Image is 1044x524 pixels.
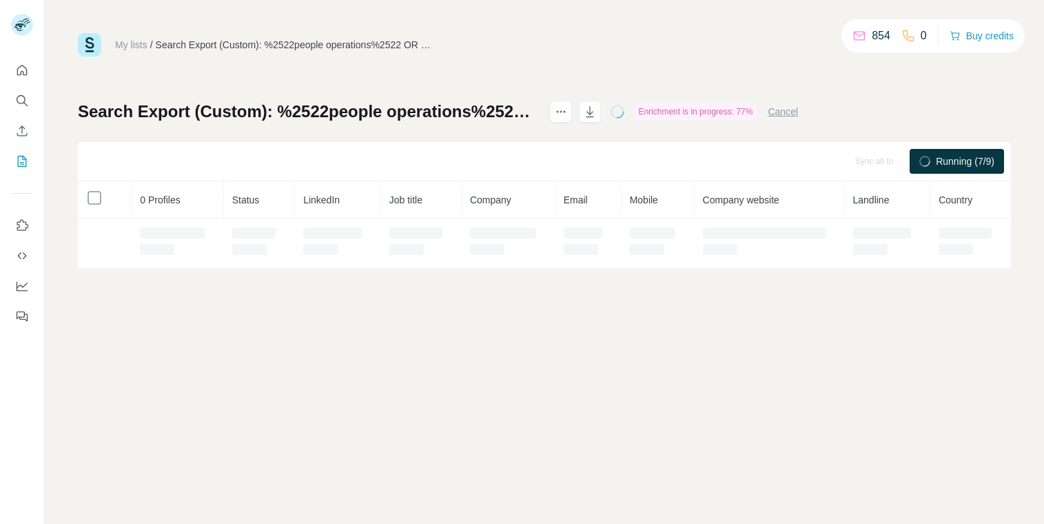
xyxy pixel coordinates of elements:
span: Company [470,194,511,205]
span: Job title [389,194,422,205]
button: Cancel [768,105,798,119]
button: Use Surfe on LinkedIn [11,213,33,238]
button: Buy credits [950,26,1014,46]
h1: Search Export (Custom): %2522people operations%2522 OR %2522employee experience%2522 OR %2522empl... [78,101,538,123]
button: actions [550,101,572,123]
span: Landline [853,194,890,205]
div: Search Export (Custom): %2522people operations%2522 OR %2522employee experience%2522 OR %2522empl... [156,38,431,52]
button: Dashboard [11,274,33,299]
span: LinkedIn [303,194,340,205]
button: My lists [11,149,33,174]
div: Enrichment is in progress: 77% [634,103,757,120]
a: My lists [115,39,147,50]
li: / [150,38,153,52]
span: Mobile [630,194,658,205]
p: 0 [921,28,927,44]
span: Email [564,194,588,205]
button: Enrich CSV [11,119,33,143]
span: Company website [703,194,779,205]
span: Status [232,194,260,205]
button: Use Surfe API [11,243,33,268]
span: 0 Profiles [140,194,180,205]
img: Surfe Logo [78,33,101,57]
span: Country [939,194,972,205]
p: 854 [872,28,890,44]
span: Running (7/9) [936,154,994,168]
button: Search [11,88,33,113]
button: Feedback [11,304,33,329]
button: Quick start [11,58,33,83]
